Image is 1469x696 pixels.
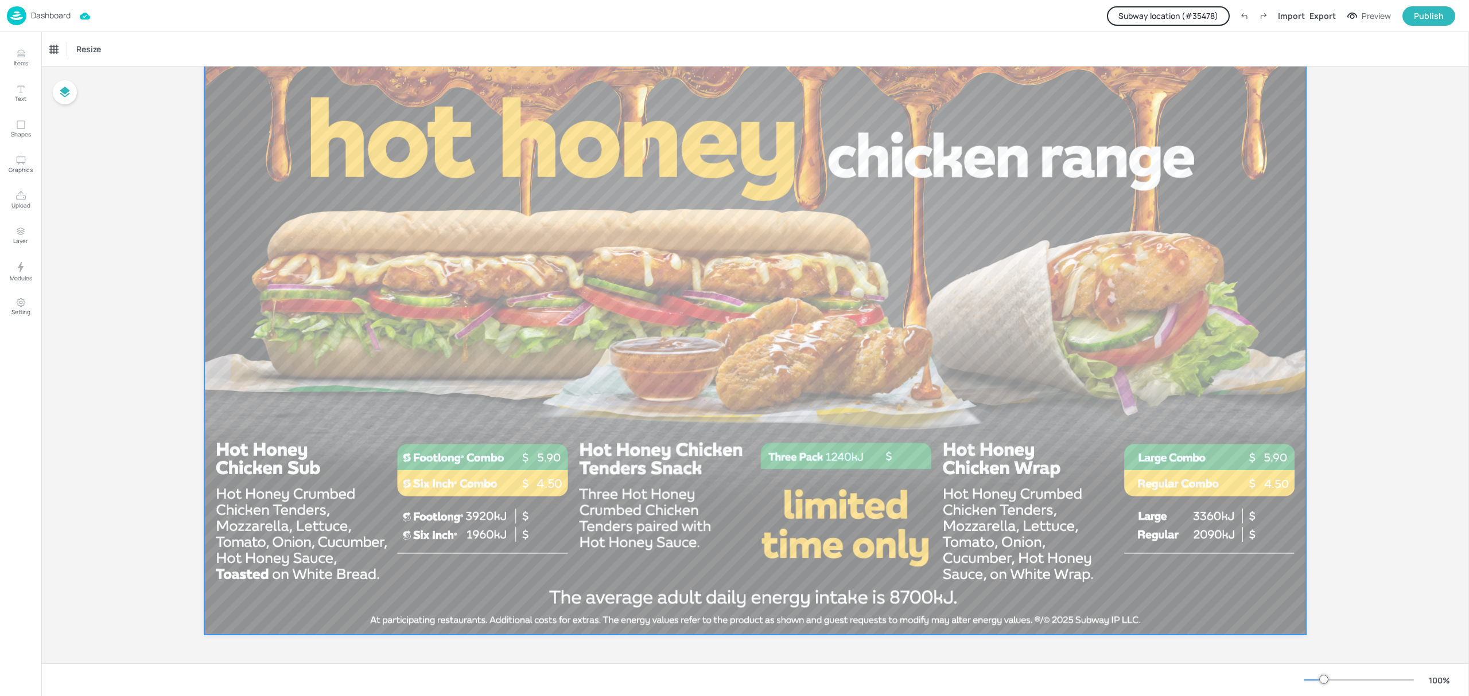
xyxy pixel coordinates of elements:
[1402,6,1455,26] button: Publish
[1254,6,1273,26] label: Redo (Ctrl + Y)
[1309,10,1336,22] div: Export
[7,6,26,25] img: logo-86c26b7e.jpg
[31,11,71,19] p: Dashboard
[1253,476,1300,492] p: 4.50
[1107,6,1230,26] button: Subway location (#35478)
[526,449,572,466] p: 5.90
[526,476,573,492] p: 4.50
[1252,449,1299,466] p: 5.90
[1362,10,1391,22] div: Preview
[1414,10,1444,22] div: Publish
[1234,6,1254,26] label: Undo (Ctrl + Z)
[74,43,103,55] span: Resize
[1425,674,1453,686] div: 100 %
[1340,7,1398,25] button: Preview
[1278,10,1305,22] div: Import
